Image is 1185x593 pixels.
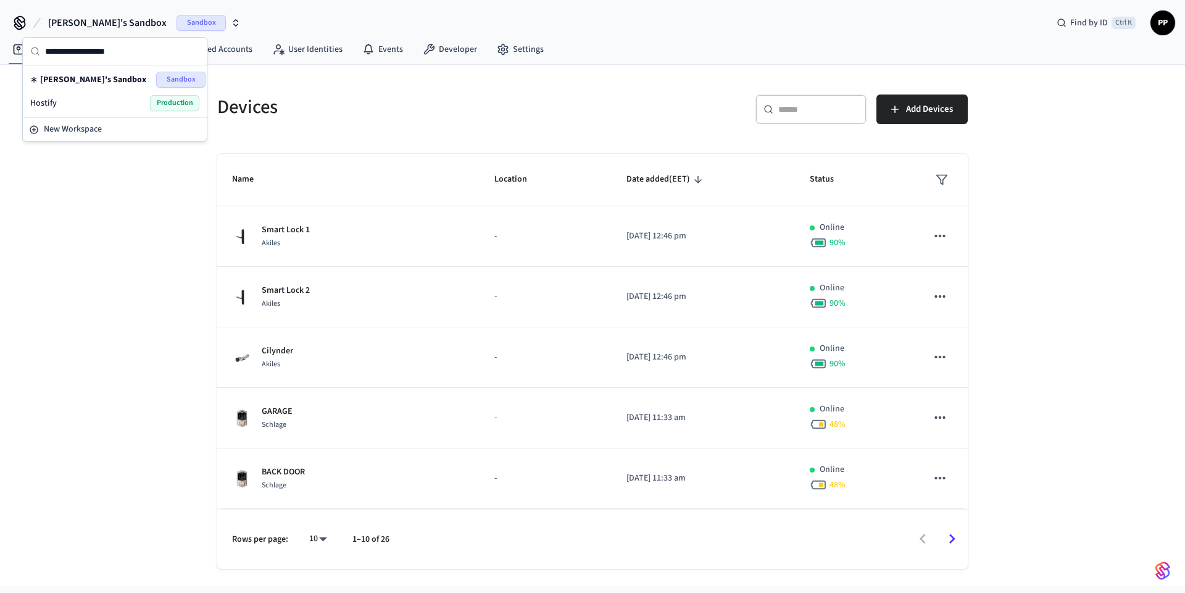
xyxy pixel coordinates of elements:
[494,170,543,189] span: Location
[820,463,844,476] p: Online
[352,38,413,61] a: Events
[1070,17,1108,29] span: Find by ID
[1152,12,1174,34] span: PP
[820,282,844,295] p: Online
[217,95,585,120] h5: Devices
[232,348,252,368] img: Akiles Cylinder
[262,359,280,369] span: Akiles
[303,530,333,548] div: 10
[494,411,596,424] p: -
[1112,17,1136,29] span: Ctrl K
[938,524,967,553] button: Go to next page
[262,345,293,358] p: Cilynder
[262,405,293,418] p: GARAGE
[232,533,288,546] p: Rows per page:
[232,408,252,428] img: Schlage Sense Smart Deadbolt with Camelot Trim, Front
[829,297,846,309] span: 90 %
[232,227,252,246] img: Akiles Roomlock
[487,38,554,61] a: Settings
[262,284,310,297] p: Smart Lock 2
[494,472,596,485] p: -
[156,72,206,88] span: Sandbox
[48,15,167,30] span: [PERSON_NAME]'s Sandbox
[829,479,846,491] span: 48 %
[829,358,846,370] span: 90 %
[262,480,286,490] span: Schlage
[232,287,252,307] img: Akiles Roomlock
[177,15,226,31] span: Sandbox
[262,466,305,479] p: BACK DOOR
[1155,561,1170,581] img: SeamLogoGradient.69752ec5.svg
[2,38,67,61] a: Devices
[626,411,780,424] p: [DATE] 11:33 am
[820,342,844,355] p: Online
[1047,12,1145,34] div: Find by IDCtrl K
[494,351,596,364] p: -
[626,290,780,303] p: [DATE] 12:46 pm
[24,119,206,140] button: New Workspace
[876,95,968,124] button: Add Devices
[40,74,146,86] span: [PERSON_NAME]'s Sandbox
[626,230,780,243] p: [DATE] 12:46 pm
[820,403,844,416] p: Online
[810,170,850,189] span: Status
[262,419,286,430] span: Schlage
[494,290,596,303] p: -
[232,469,252,489] img: Schlage Sense Smart Deadbolt with Camelot Trim, Front
[232,170,270,189] span: Name
[820,221,844,234] p: Online
[352,533,389,546] p: 1–10 of 26
[44,123,102,136] span: New Workspace
[494,230,596,243] p: -
[626,472,780,485] p: [DATE] 11:33 am
[262,298,280,309] span: Akiles
[30,97,57,109] span: Hostify
[906,101,953,117] span: Add Devices
[23,65,207,117] div: Suggestions
[413,38,487,61] a: Developer
[829,237,846,249] span: 90 %
[626,170,706,189] span: Date added(EET)
[262,224,310,237] p: Smart Lock 1
[262,38,352,61] a: User Identities
[262,238,280,248] span: Akiles
[829,418,846,431] span: 48 %
[1150,11,1175,35] button: PP
[626,351,780,364] p: [DATE] 12:46 pm
[150,95,199,111] span: Production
